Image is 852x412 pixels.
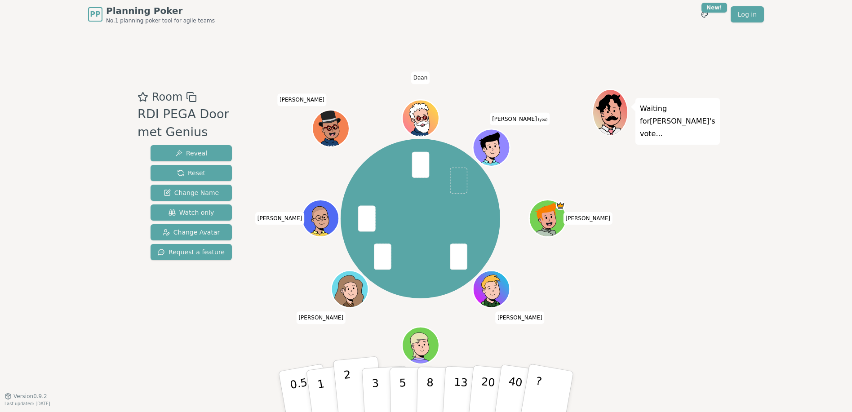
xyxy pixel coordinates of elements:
[151,165,232,181] button: Reset
[152,89,182,105] span: Room
[151,244,232,260] button: Request a feature
[4,393,47,400] button: Version0.9.2
[164,188,219,197] span: Change Name
[151,145,232,161] button: Reveal
[555,201,565,211] span: Roland is the host
[90,9,100,20] span: PP
[411,71,430,84] span: Click to change your name
[175,149,207,158] span: Reveal
[564,212,613,225] span: Click to change your name
[495,311,545,324] span: Click to change your name
[158,248,225,257] span: Request a feature
[490,113,550,125] span: Click to change your name
[138,89,148,105] button: Add as favourite
[151,185,232,201] button: Change Name
[296,311,346,324] span: Click to change your name
[177,168,205,177] span: Reset
[106,4,215,17] span: Planning Poker
[474,130,508,165] button: Click to change your avatar
[151,204,232,221] button: Watch only
[169,208,214,217] span: Watch only
[163,228,220,237] span: Change Avatar
[697,6,713,22] button: New!
[138,105,248,142] div: RDI PEGA Door met Genius
[151,224,232,240] button: Change Avatar
[255,212,305,225] span: Click to change your name
[537,118,548,122] span: (you)
[640,102,715,140] p: Waiting for [PERSON_NAME] 's vote...
[731,6,764,22] a: Log in
[13,393,47,400] span: Version 0.9.2
[88,4,215,24] a: PPPlanning PokerNo.1 planning poker tool for agile teams
[4,401,50,406] span: Last updated: [DATE]
[106,17,215,24] span: No.1 planning poker tool for agile teams
[701,3,727,13] div: New!
[277,94,327,106] span: Click to change your name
